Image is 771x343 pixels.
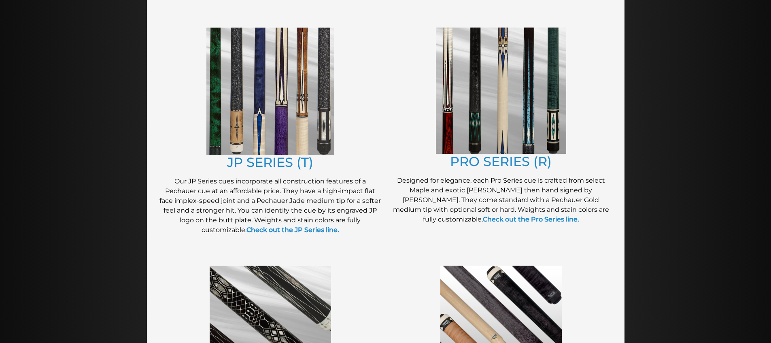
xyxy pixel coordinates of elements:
a: JP SERIES (T) [227,154,313,170]
a: PRO SERIES (R) [450,153,552,169]
p: Designed for elegance, each Pro Series cue is crafted from select Maple and exotic [PERSON_NAME] ... [390,176,612,224]
a: Check out the Pro Series line. [483,215,579,223]
a: Check out the JP Series line. [246,226,339,234]
p: Our JP Series cues incorporate all construction features of a Pechauer cue at an affordable price... [159,177,382,235]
